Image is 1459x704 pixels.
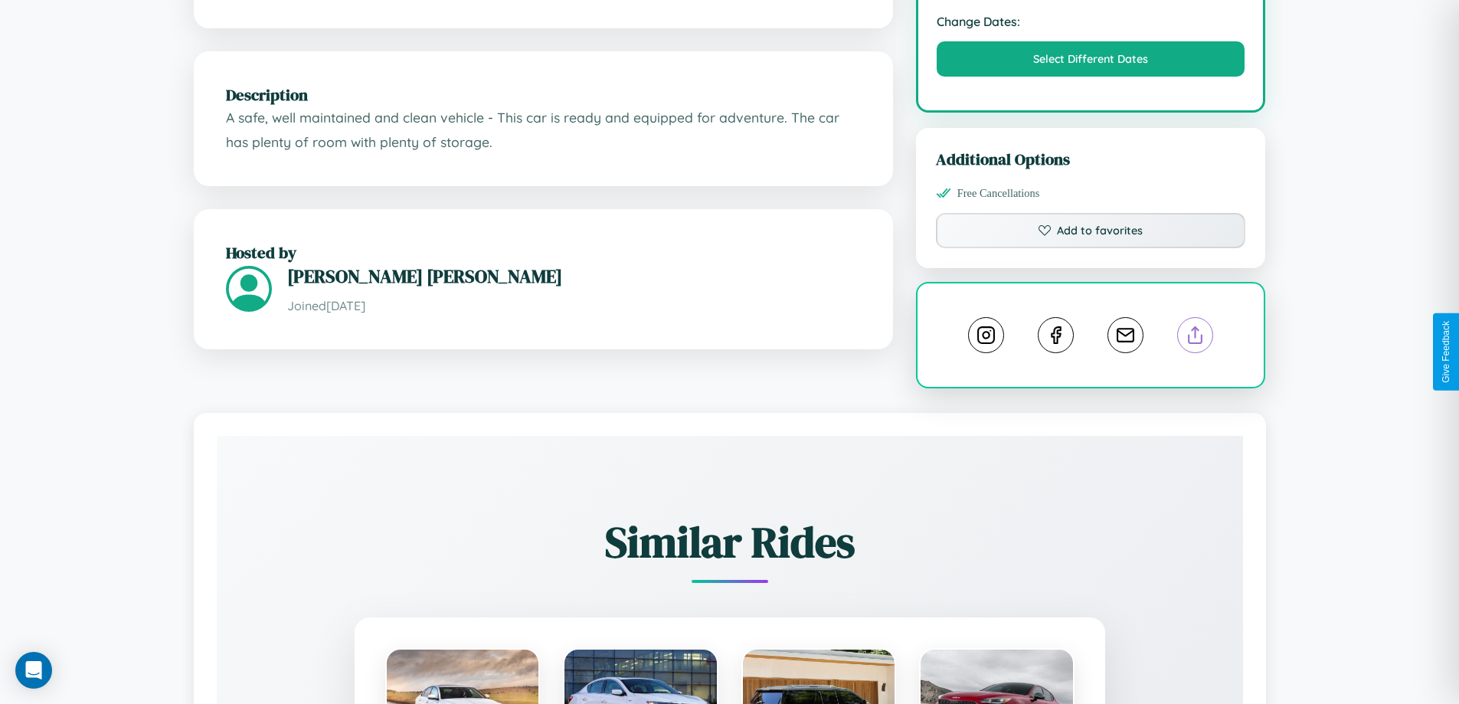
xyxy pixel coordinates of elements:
p: Joined [DATE] [287,295,861,317]
div: Open Intercom Messenger [15,652,52,689]
h3: [PERSON_NAME] [PERSON_NAME] [287,264,861,289]
div: Give Feedback [1441,321,1451,383]
button: Select Different Dates [937,41,1245,77]
p: A safe, well maintained and clean vehicle - This car is ready and equipped for adventure. The car... [226,106,861,154]
h2: Similar Rides [270,512,1189,571]
h2: Description [226,83,861,106]
button: Add to favorites [936,213,1246,248]
span: Free Cancellations [957,187,1040,200]
strong: Change Dates: [937,14,1245,29]
h2: Hosted by [226,241,861,264]
h3: Additional Options [936,148,1246,170]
